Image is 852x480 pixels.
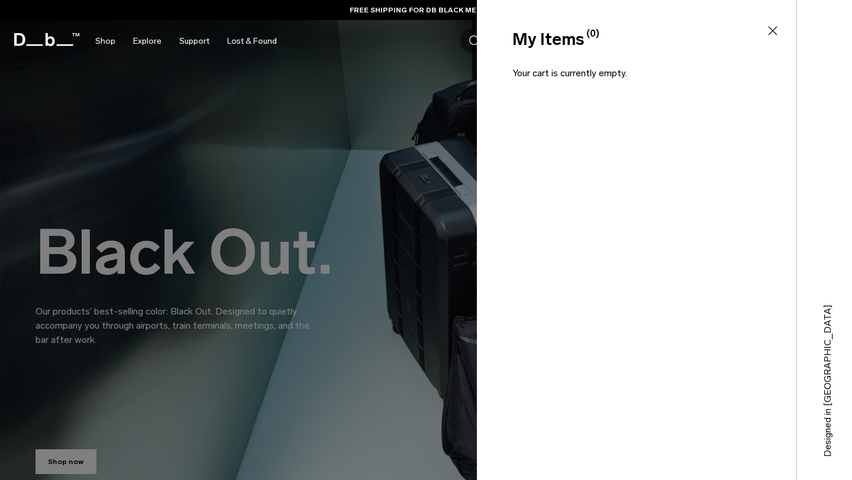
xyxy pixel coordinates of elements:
[86,20,286,62] nav: Main Navigation
[227,20,277,62] a: Lost & Found
[512,27,759,52] div: My Items
[512,66,761,99] p: Your cart is currently empty.
[586,27,599,41] span: (0)
[179,20,209,62] a: Support
[821,280,835,457] p: Designed in [GEOGRAPHIC_DATA]
[350,5,503,15] a: FREE SHIPPING FOR DB BLACK MEMBERS
[133,20,162,62] a: Explore
[95,20,115,62] a: Shop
